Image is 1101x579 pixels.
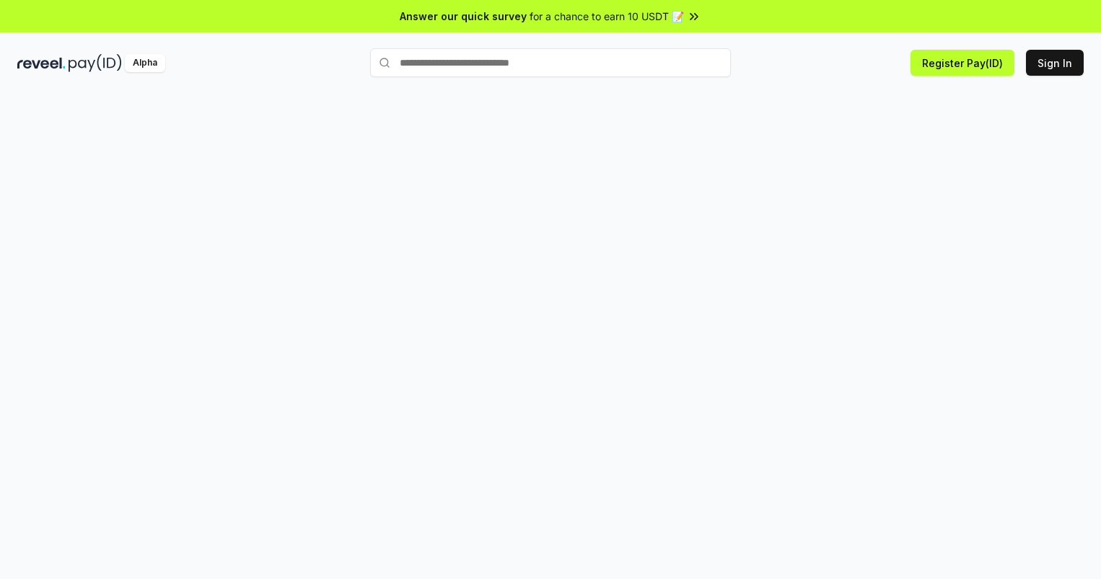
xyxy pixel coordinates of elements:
[1026,50,1084,76] button: Sign In
[17,54,66,72] img: reveel_dark
[400,9,527,24] span: Answer our quick survey
[911,50,1014,76] button: Register Pay(ID)
[125,54,165,72] div: Alpha
[69,54,122,72] img: pay_id
[530,9,684,24] span: for a chance to earn 10 USDT 📝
